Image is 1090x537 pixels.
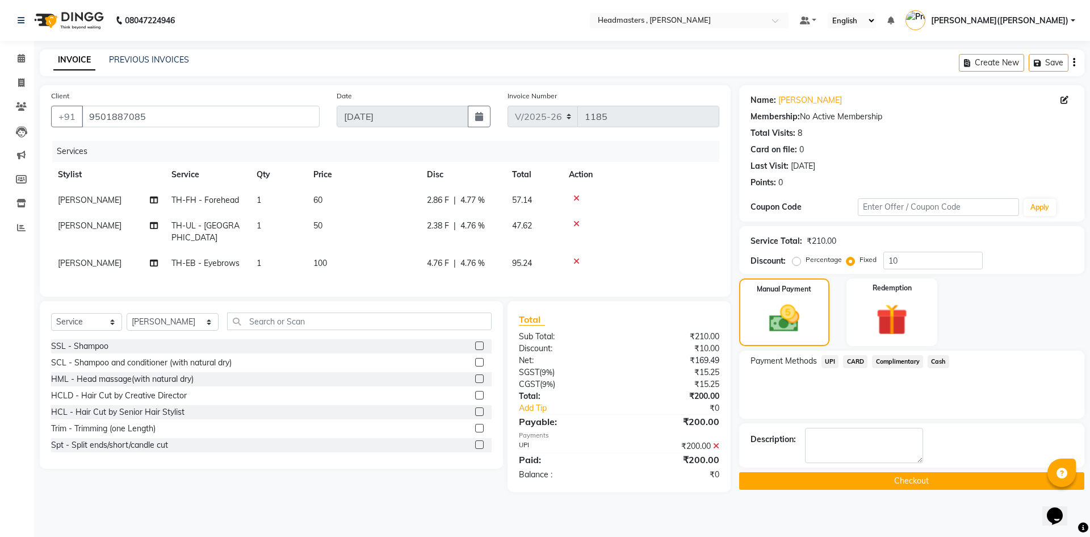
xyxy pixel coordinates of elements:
[821,355,839,368] span: UPI
[510,453,619,467] div: Paid:
[866,300,917,339] img: _gift.svg
[619,343,727,355] div: ₹10.00
[51,340,108,352] div: SSL - Shampoo
[508,91,557,101] label: Invoice Number
[739,472,1084,490] button: Checkout
[512,220,532,231] span: 47.62
[51,373,194,385] div: HML - Head massage(with natural dry)
[257,195,261,205] span: 1
[313,220,322,231] span: 50
[760,301,809,336] img: _cash.svg
[751,235,802,247] div: Service Total:
[519,367,539,377] span: SGST
[843,355,867,368] span: CARD
[307,162,420,188] th: Price
[751,201,858,213] div: Coupon Code
[510,355,619,367] div: Net:
[510,469,619,481] div: Balance :
[510,402,637,414] a: Add Tip
[510,440,619,452] div: UPI
[519,431,719,440] div: Payments
[510,331,619,343] div: Sub Total:
[171,258,240,268] span: TH-EB - Eyebrows
[1029,54,1068,72] button: Save
[512,258,532,268] span: 95.24
[58,258,121,268] span: [PERSON_NAME]
[460,257,485,269] span: 4.76 %
[510,343,619,355] div: Discount:
[519,379,540,389] span: CGST
[619,390,727,402] div: ₹200.00
[505,162,562,188] th: Total
[799,144,804,156] div: 0
[751,355,817,367] span: Payment Methods
[58,195,121,205] span: [PERSON_NAME]
[58,220,121,231] span: [PERSON_NAME]
[454,220,456,232] span: |
[928,355,949,368] span: Cash
[619,453,727,467] div: ₹200.00
[751,111,1073,123] div: No Active Membership
[51,439,168,451] div: Spt - Split ends/short/candle cut
[872,355,923,368] span: Complimentary
[109,55,189,65] a: PREVIOUS INVOICES
[858,198,1019,216] input: Enter Offer / Coupon Code
[778,177,783,189] div: 0
[313,258,327,268] span: 100
[542,380,553,389] span: 9%
[51,390,187,402] div: HCLD - Hair Cut by Creative Director
[427,257,449,269] span: 4.76 F
[873,283,912,293] label: Redemption
[125,5,175,36] b: 08047224946
[51,162,165,188] th: Stylist
[905,10,925,30] img: Pramod gupta(shaurya)
[257,220,261,231] span: 1
[860,255,877,265] label: Fixed
[512,195,532,205] span: 57.14
[165,162,250,188] th: Service
[619,367,727,378] div: ₹15.25
[751,255,786,267] div: Discount:
[250,162,307,188] th: Qty
[619,469,727,481] div: ₹0
[510,390,619,402] div: Total:
[51,423,156,435] div: Trim - Trimming (one Length)
[959,54,1024,72] button: Create New
[619,355,727,367] div: ₹169.49
[751,160,789,172] div: Last Visit:
[751,127,795,139] div: Total Visits:
[257,258,261,268] span: 1
[619,378,727,390] div: ₹15.25
[51,91,69,101] label: Client
[337,91,352,101] label: Date
[52,141,728,162] div: Services
[510,415,619,428] div: Payable:
[806,255,842,265] label: Percentage
[427,220,449,232] span: 2.38 F
[519,314,545,326] span: Total
[751,94,776,106] div: Name:
[313,195,322,205] span: 60
[751,177,776,189] div: Points:
[460,220,485,232] span: 4.76 %
[454,194,456,206] span: |
[562,162,719,188] th: Action
[931,15,1068,27] span: [PERSON_NAME]([PERSON_NAME])
[637,402,727,414] div: ₹0
[53,50,95,70] a: INVOICE
[791,160,815,172] div: [DATE]
[51,357,232,369] div: SCL - Shampoo and conditioner (with natural dry)
[757,284,811,294] label: Manual Payment
[619,440,727,452] div: ₹200.00
[510,367,619,378] div: ( )
[227,313,492,330] input: Search or Scan
[619,331,727,343] div: ₹210.00
[778,94,842,106] a: [PERSON_NAME]
[82,106,320,127] input: Search by Name/Mobile/Email/Code
[510,378,619,390] div: ( )
[1042,492,1079,526] iframe: chat widget
[751,144,797,156] div: Card on file:
[454,257,456,269] span: |
[751,111,800,123] div: Membership:
[427,194,449,206] span: 2.86 F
